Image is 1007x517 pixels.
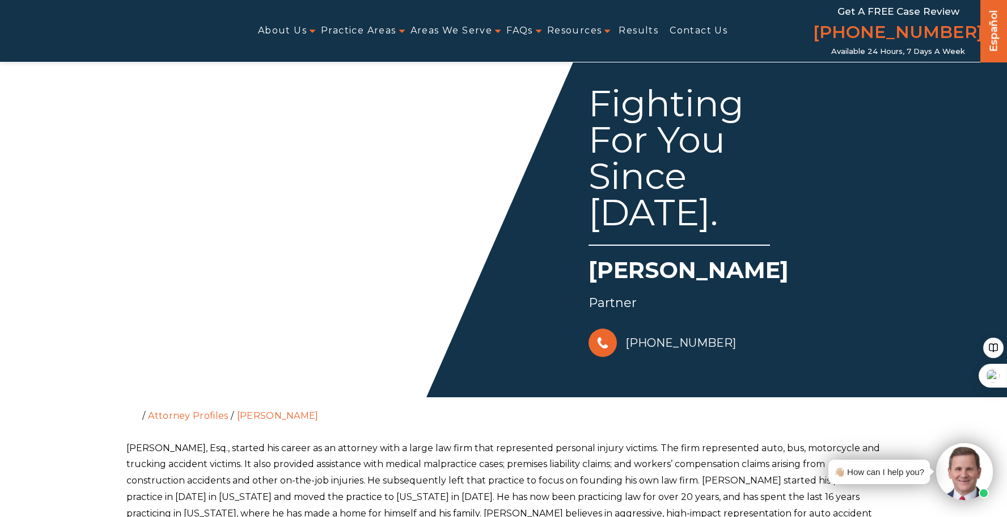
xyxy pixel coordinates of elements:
[506,18,533,44] a: FAQs
[234,410,321,421] li: [PERSON_NAME]
[589,254,882,292] h1: [PERSON_NAME]
[589,292,882,314] div: Partner
[7,18,172,44] img: Auger & Auger Accident and Injury Lawyers Logo
[411,18,493,44] a: Areas We Serve
[670,18,727,44] a: Contact Us
[258,18,307,44] a: About Us
[118,57,458,397] img: Herbert Auger
[148,410,228,421] a: Attorney Profiles
[831,47,965,56] span: Available 24 Hours, 7 Days a Week
[589,85,770,246] div: Fighting For You Since [DATE].
[126,397,881,423] ol: / /
[813,20,983,47] a: [PHONE_NUMBER]
[619,18,658,44] a: Results
[936,443,993,500] img: Intaker widget Avatar
[834,464,924,480] div: 👋🏼 How can I help you?
[547,18,602,44] a: Resources
[129,410,139,420] a: Home
[837,6,959,17] span: Get a FREE Case Review
[321,18,396,44] a: Practice Areas
[589,326,736,360] a: [PHONE_NUMBER]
